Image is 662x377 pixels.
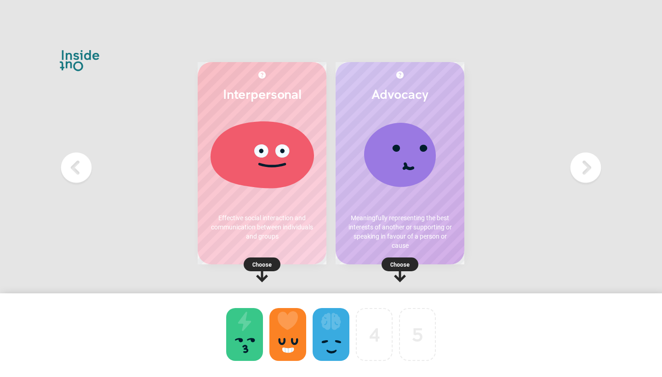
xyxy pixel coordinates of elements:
[396,71,404,79] img: More about Advocacy
[198,260,326,269] p: Choose
[345,86,455,102] h2: Advocacy
[258,71,266,79] img: More about Interpersonal
[207,213,317,241] p: Effective social interaction and communication between individuals and groups
[336,260,464,269] p: Choose
[345,213,455,250] p: Meaningfully representing the best interests of another or supporting or speaking in favour of a ...
[567,149,604,186] img: Next
[58,149,95,186] img: Previous
[207,86,317,102] h2: Interpersonal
